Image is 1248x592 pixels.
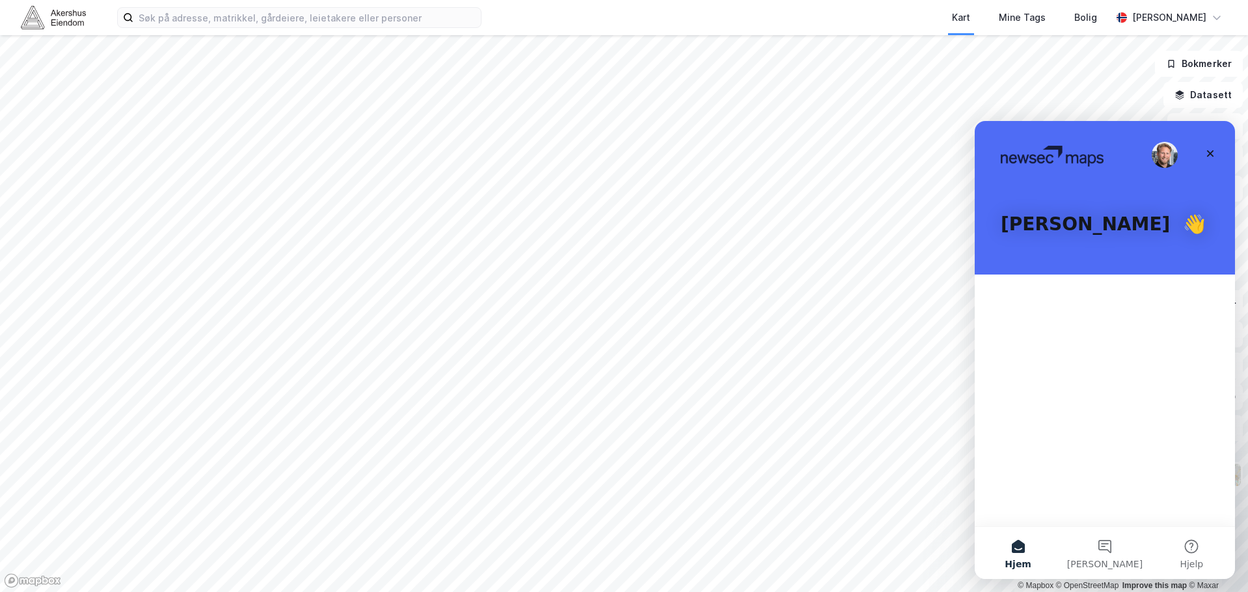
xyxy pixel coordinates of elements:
button: Bokmerker [1155,51,1243,77]
a: Improve this map [1122,581,1187,590]
a: Mapbox [1018,581,1053,590]
input: Søk på adresse, matrikkel, gårdeiere, leietakere eller personer [133,8,481,27]
div: Mine Tags [999,10,1046,25]
a: Mapbox homepage [4,573,61,588]
button: Analyse [1167,113,1243,139]
div: [PERSON_NAME] [1132,10,1206,25]
a: OpenStreetMap [1056,581,1119,590]
div: Bolig [1074,10,1097,25]
button: Datasett [1163,82,1243,108]
iframe: Intercom live chat [975,121,1235,579]
img: akershus-eiendom-logo.9091f326c980b4bce74ccdd9f866810c.svg [21,6,86,29]
div: Kart [952,10,970,25]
